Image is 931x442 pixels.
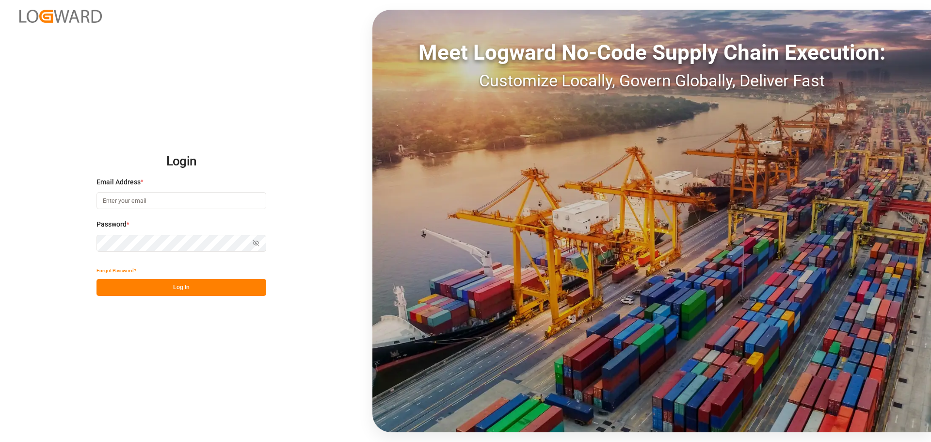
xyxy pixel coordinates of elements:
[96,279,266,296] button: Log In
[96,192,266,209] input: Enter your email
[372,68,931,93] div: Customize Locally, Govern Globally, Deliver Fast
[19,10,102,23] img: Logward_new_orange.png
[96,146,266,177] h2: Login
[96,177,141,187] span: Email Address
[96,262,136,279] button: Forgot Password?
[96,219,127,229] span: Password
[372,36,931,68] div: Meet Logward No-Code Supply Chain Execution:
